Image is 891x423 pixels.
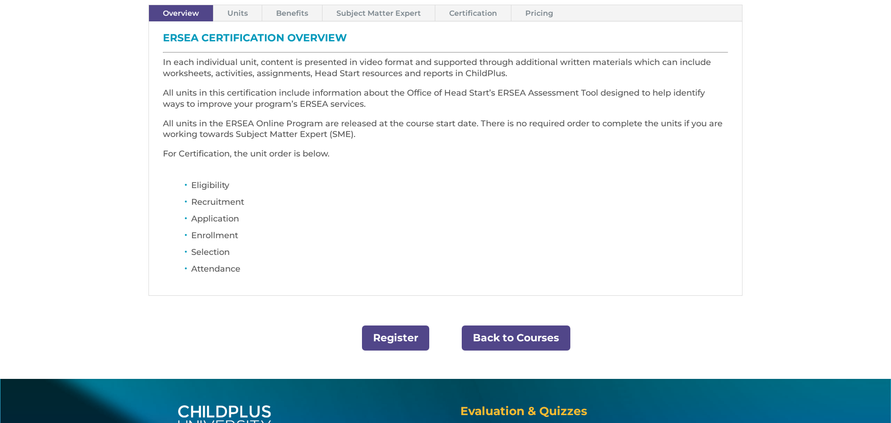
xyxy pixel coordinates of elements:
[191,247,230,257] span: Selection
[435,5,511,21] a: Certification
[362,325,429,351] a: Register
[460,405,713,422] h4: Evaluation & Quizzes
[149,5,213,21] a: Overview
[323,5,435,21] a: Subject Matter Expert
[462,325,570,351] a: Back to Courses
[191,180,229,190] span: Eligibility
[213,5,262,21] a: Units
[163,33,728,48] h3: ERSEA Certification Overview
[163,118,723,140] span: All units in the ERSEA Online Program are released at the course start date. There is no required...
[191,214,239,224] span: Application
[511,5,567,21] a: Pricing
[163,57,711,78] span: In each individual unit, content is presented in video format and supported through additional wr...
[191,264,240,274] span: Attendance
[191,197,244,207] span: Recruitment
[191,230,238,241] span: Enrollment
[262,5,322,21] a: Benefits
[163,149,329,159] span: For Certification, the unit order is below.
[163,88,728,118] p: All units in this certification include information about the Office of Head Start’s ERSEA Assess...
